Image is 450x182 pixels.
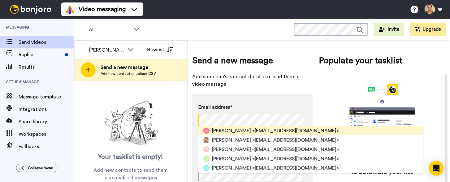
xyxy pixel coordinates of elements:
span: <[EMAIL_ADDRESS][DOMAIN_NAME]> [252,136,339,144]
span: Add new contacts to send them personalised messages [84,166,178,181]
span: Send a new message [192,54,313,67]
img: rb.png [203,156,210,162]
img: bj-logo-header-white.svg [7,5,54,14]
span: Results [19,63,74,71]
button: Upgrade [410,23,446,36]
span: All [89,26,130,34]
span: Workspaces [19,130,74,138]
span: [PERSON_NAME] [212,155,251,162]
label: Email address* [198,103,306,111]
span: Message template [19,93,74,101]
span: [PERSON_NAME] [212,127,251,134]
span: Populate your tasklist [319,54,445,67]
img: vm-color.svg [65,4,75,14]
span: Collapse menu [28,166,53,171]
span: Replies [19,51,63,58]
span: Send videos [19,39,74,46]
span: [PERSON_NAME] [212,136,251,144]
img: ready-set-action.png [100,98,162,148]
span: Add someone's contact details to send them a video message [192,73,313,88]
img: 979a537b-7d29-4aee-a29c-3a53fdd28618.jpg [203,137,210,143]
img: ta.png [203,128,210,134]
span: <[EMAIL_ADDRESS][DOMAIN_NAME]> [252,155,339,162]
button: Collapse menu [16,164,58,172]
span: Send a new message [101,64,156,71]
span: Add new contact or upload CSV [101,71,156,76]
span: Video messaging [79,5,126,14]
div: animation [336,84,429,152]
span: Your tasklist is empty! [98,152,163,162]
span: Integrations [19,106,74,113]
span: [PERSON_NAME] [212,146,251,153]
button: Newest [142,43,178,56]
span: <[EMAIL_ADDRESS][DOMAIN_NAME]> [252,164,339,172]
span: Fallbacks [19,143,74,150]
span: [PERSON_NAME] [212,164,251,172]
button: Invite [374,23,404,36]
img: em.png [203,165,210,171]
div: Open Intercom Messenger [429,161,444,176]
img: ab.png [203,146,210,152]
span: <[EMAIL_ADDRESS][DOMAIN_NAME]> [252,146,339,153]
div: [PERSON_NAME] [PERSON_NAME] [89,46,124,54]
span: Share library [19,118,74,125]
span: <[EMAIL_ADDRESS][DOMAIN_NAME]> [252,127,339,134]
